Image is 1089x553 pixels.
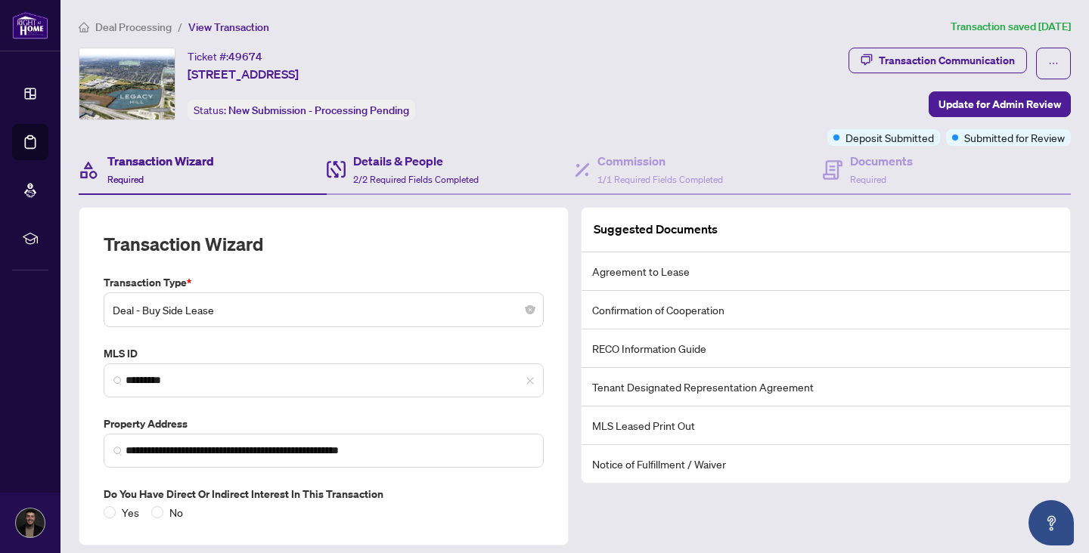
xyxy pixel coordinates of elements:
h2: Transaction Wizard [104,232,263,256]
span: Required [107,174,144,185]
h4: Documents [850,152,913,170]
img: logo [12,11,48,39]
label: Property Address [104,416,544,432]
span: Deal - Buy Side Lease [113,295,535,324]
span: [STREET_ADDRESS] [188,65,299,83]
li: RECO Information Guide [582,329,1070,368]
li: MLS Leased Print Out [582,406,1070,445]
span: 2/2 Required Fields Completed [353,174,479,185]
label: Do you have direct or indirect interest in this transaction [104,486,544,502]
h4: Commission [597,152,723,170]
img: Profile Icon [16,508,45,537]
img: IMG-N12313075_1.jpg [79,48,175,119]
li: Confirmation of Cooperation [582,291,1070,329]
label: Transaction Type [104,274,544,291]
span: View Transaction [188,20,269,34]
div: Transaction Communication [879,48,1015,73]
article: Transaction saved [DATE] [951,18,1071,36]
span: ellipsis [1048,58,1059,69]
span: close-circle [526,305,535,314]
button: Open asap [1028,500,1074,545]
span: 1/1 Required Fields Completed [597,174,723,185]
span: Required [850,174,886,185]
span: No [163,504,189,521]
li: Agreement to Lease [582,252,1070,291]
div: Status: [188,100,415,120]
div: Ticket #: [188,48,262,65]
li: Tenant Designated Representation Agreement [582,368,1070,406]
span: 49674 [228,50,262,63]
img: search_icon [113,376,123,385]
span: Deposit Submitted [845,129,934,146]
li: / [178,18,182,36]
button: Transaction Communication [849,48,1027,73]
li: Notice of Fulfillment / Waiver [582,445,1070,483]
span: Yes [116,504,145,521]
h4: Details & People [353,152,479,170]
span: Update for Admin Review [939,92,1061,116]
button: Update for Admin Review [929,91,1071,117]
span: close [526,376,535,385]
span: Submitted for Review [964,129,1065,146]
span: New Submission - Processing Pending [228,103,409,117]
span: Deal Processing [95,20,172,34]
article: Suggested Documents [594,220,718,239]
img: search_icon [113,446,123,456]
label: MLS ID [104,345,544,362]
h4: Transaction Wizard [107,152,214,170]
span: home [79,22,89,32]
